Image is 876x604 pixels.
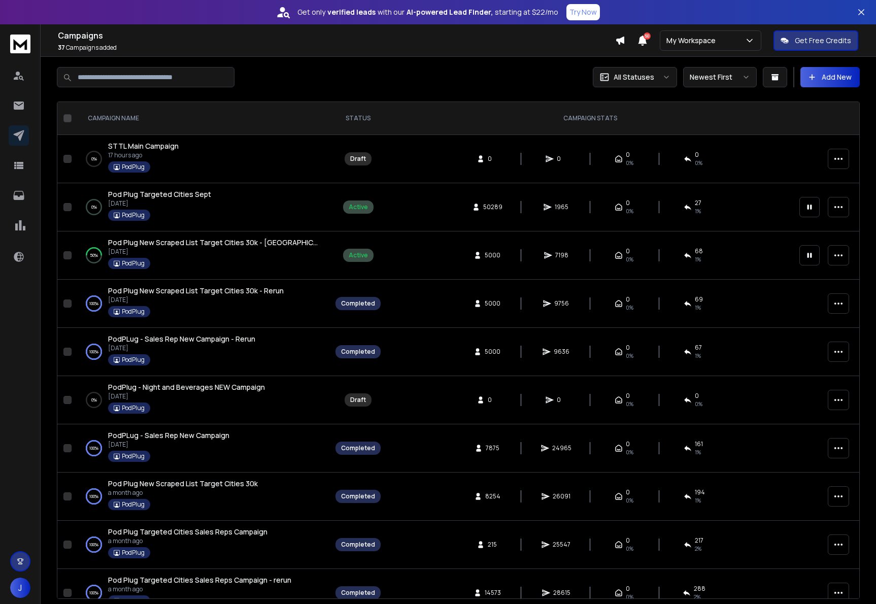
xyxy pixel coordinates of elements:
[626,352,633,360] span: 0%
[108,382,265,392] span: PodPlug - Night and Beverages NEW Campaign
[695,496,701,505] span: 1 %
[341,589,375,597] div: Completed
[486,444,499,452] span: 7875
[76,424,329,473] td: 100%PodPLug - Sales Rep New Campaign[DATE]PodPlug
[695,159,702,167] span: 0%
[108,286,284,295] span: Pod Plug New Scraped List Target Cities 30k - Rerun
[341,492,375,500] div: Completed
[76,521,329,569] td: 100%Pod Plug Targeted Cities Sales Reps Campaigna month agoPodPlug
[108,441,229,449] p: [DATE]
[122,308,145,316] p: PodPlug
[695,247,703,255] span: 68
[91,395,97,405] p: 0 %
[108,238,351,247] span: Pod Plug New Scraped List Target Cities 30k - [GEOGRAPHIC_DATA] (2)
[626,585,630,593] span: 0
[108,479,258,489] a: Pod Plug New Scraped List Target Cities 30k
[614,72,654,82] p: All Statuses
[122,356,145,364] p: PodPlug
[695,440,703,448] span: 161
[349,251,368,259] div: Active
[76,376,329,424] td: 0%PodPlug - Night and Beverages NEW Campaign[DATE]PodPlug
[108,430,229,441] a: PodPLug - Sales Rep New Campaign
[626,448,633,456] span: 0%
[108,238,319,248] a: Pod Plug New Scraped List Target Cities 30k - [GEOGRAPHIC_DATA] (2)
[407,7,493,17] strong: AI-powered Lead Finder,
[108,479,258,488] span: Pod Plug New Scraped List Target Cities 30k
[626,593,633,601] span: 0%
[626,488,630,496] span: 0
[108,392,265,400] p: [DATE]
[350,155,366,163] div: Draft
[108,296,284,304] p: [DATE]
[58,44,615,52] p: Campaigns added
[108,334,255,344] span: PodPLug - Sales Rep New Campaign - Rerun
[555,251,568,259] span: 7198
[108,141,179,151] a: STTL Main Campaign
[341,444,375,452] div: Completed
[108,575,291,585] a: Pod Plug Targeted Cities Sales Reps Campaign - rerun
[122,404,145,412] p: PodPlug
[58,43,65,52] span: 37
[626,344,630,352] span: 0
[554,348,569,356] span: 9636
[58,29,615,42] h1: Campaigns
[76,231,329,280] td: 50%Pod Plug New Scraped List Target Cities 30k - [GEOGRAPHIC_DATA] (2)[DATE]PodPlug
[108,430,229,440] span: PodPLug - Sales Rep New Campaign
[108,199,211,208] p: [DATE]
[626,545,633,553] span: 0%
[557,396,567,404] span: 0
[108,585,291,593] p: a month ago
[694,585,705,593] span: 288
[485,299,500,308] span: 5000
[695,207,701,215] span: 1 %
[695,151,699,159] span: 0
[626,440,630,448] span: 0
[485,492,500,500] span: 8254
[341,299,375,308] div: Completed
[694,593,700,601] span: 2 %
[626,496,633,505] span: 0%
[483,203,502,211] span: 50289
[89,491,98,501] p: 100 %
[108,344,255,352] p: [DATE]
[76,328,329,376] td: 100%PodPLug - Sales Rep New Campaign - Rerun[DATE]PodPlug
[10,578,30,598] button: J
[91,202,97,212] p: 0 %
[122,259,145,267] p: PodPlug
[108,189,211,199] a: Pod Plug Targeted Cities Sept
[695,255,701,263] span: 1 %
[795,36,851,46] p: Get Free Credits
[626,255,633,263] span: 0%
[297,7,558,17] p: Get only with our starting at $22/mo
[122,549,145,557] p: PodPlug
[554,299,569,308] span: 9756
[76,473,329,521] td: 100%Pod Plug New Scraped List Target Cities 30ka month agoPodPlug
[626,400,633,408] span: 0%
[122,163,145,171] p: PodPlug
[90,250,98,260] p: 50 %
[89,347,98,357] p: 100 %
[695,199,701,207] span: 27
[485,348,500,356] span: 5000
[557,155,567,163] span: 0
[108,527,267,536] span: Pod Plug Targeted Cities Sales Reps Campaign
[108,248,319,256] p: [DATE]
[695,304,701,312] span: 1 %
[773,30,858,51] button: Get Free Credits
[626,536,630,545] span: 0
[553,541,570,549] span: 25547
[350,396,366,404] div: Draft
[485,589,501,597] span: 14573
[553,589,570,597] span: 28615
[327,7,376,17] strong: verified leads
[341,541,375,549] div: Completed
[695,392,699,400] span: 0
[569,7,597,17] p: Try Now
[108,189,211,199] span: Pod Plug Targeted Cities Sept
[555,203,568,211] span: 1965
[76,183,329,231] td: 0%Pod Plug Targeted Cities Sept[DATE]PodPlug
[488,155,498,163] span: 0
[329,102,387,135] th: STATUS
